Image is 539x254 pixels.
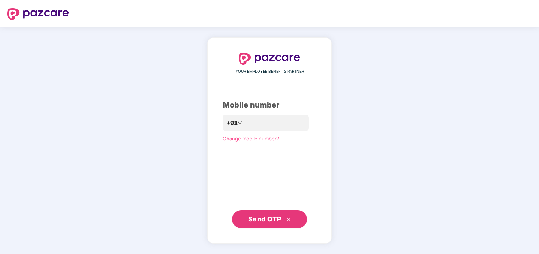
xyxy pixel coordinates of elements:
[226,118,238,128] span: +91
[238,121,242,125] span: down
[286,217,291,222] span: double-right
[235,69,304,75] span: YOUR EMPLOYEE BENEFITS PARTNER
[223,136,279,142] a: Change mobile number?
[248,215,281,223] span: Send OTP
[7,8,69,20] img: logo
[232,210,307,228] button: Send OTPdouble-right
[239,53,300,65] img: logo
[223,99,316,111] div: Mobile number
